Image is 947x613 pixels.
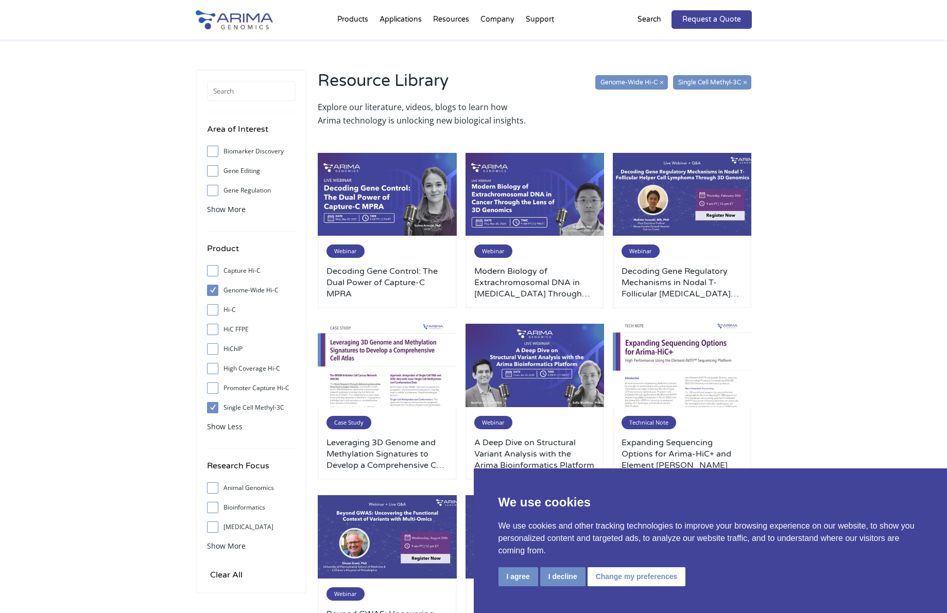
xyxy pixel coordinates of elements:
label: Bioinformatics [207,500,296,515]
h4: Research Focus [207,459,296,480]
img: March-2025-Webinar-1-500x300.jpg [466,153,605,236]
img: August-2023-Webinar-1-1-500x300.jpg [318,495,457,579]
h4: Product [207,242,296,263]
span: Show More [207,204,246,214]
input: Single Cell Methyl-3C [673,75,751,90]
img: Use-This-For-Webinar-Images-500x300.jpg [318,153,457,236]
button: I agree [498,567,538,586]
span: Webinar [326,587,365,601]
label: Gene Editing [207,163,296,179]
a: A Deep Dive on Structural Variant Analysis with the Arima Bioinformatics Platform [474,437,596,471]
label: Genome-Wide Hi-C [207,283,296,298]
p: Explore our literature, videos, blogs to learn how Arima technology is unlocking new biological i... [318,100,529,127]
p: We use cookies and other tracking technologies to improve your browsing experience on our website... [498,520,923,557]
input: Genome-Wide Hi-C [595,75,668,90]
span: Technical Note [622,416,676,429]
img: February-2025-Webinar-Cover-1-500x300.jpg [613,153,752,236]
p: Search [638,13,661,26]
span: Show More [207,541,246,551]
label: Hi-C [207,302,296,318]
a: Request a Quote [671,10,752,29]
label: Single Cell Methyl-3C [207,400,296,415]
label: [MEDICAL_DATA] [207,519,296,535]
img: Leveraging-3D-Genome-and-Methylation-Signatures-500x300.png [318,324,457,407]
label: Gene Regulation [207,183,296,198]
input: Clear All [207,568,246,582]
span: Webinar [622,244,660,258]
img: Arima-Genomics-logo [196,10,273,29]
input: Search [207,81,296,101]
span: Show Less [207,422,243,431]
label: Promoter Capture Hi-C [207,380,296,396]
a: Leveraging 3D Genome and Methylation Signatures to Develop a Comprehensive Cell Atlas [326,437,448,471]
p: We use cookies [498,493,923,512]
span: Case Study [326,416,371,429]
a: Decoding Gene Regulatory Mechanisms in Nodal T-Follicular [MEDICAL_DATA] [MEDICAL_DATA] Through 3... [622,266,743,300]
img: May-2023-Webinar-Updated-500x300.jpg [466,495,605,579]
h4: Area of Interest [207,122,296,144]
span: Webinar [474,416,512,429]
img: January-2024-Webinar-1-500x300.jpg [466,324,605,407]
button: I decline [540,567,586,586]
a: Decoding Gene Control: The Dual Power of Capture-C MPRA [326,266,448,300]
a: Expanding Sequencing Options for Arima-HiC+ and Element [PERSON_NAME] [622,437,743,471]
label: Animal Genomics [207,480,296,496]
span: Webinar [326,244,365,258]
button: Change my preferences [588,567,686,586]
label: HiChIP [207,341,296,357]
img: Expanding-Sequencing-Options-500x300.png [613,324,752,407]
label: HiC FFPE [207,322,296,337]
label: Capture Hi-C [207,263,296,278]
h2: Resource Library [318,69,529,100]
label: Biomarker Discovery [207,144,296,159]
label: High Coverage Hi-C [207,361,296,376]
span: Webinar [474,244,512,258]
a: Modern Biology of Extrachromosomal DNA in [MEDICAL_DATA] Through the Lens of 3D Genomics [474,266,596,300]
